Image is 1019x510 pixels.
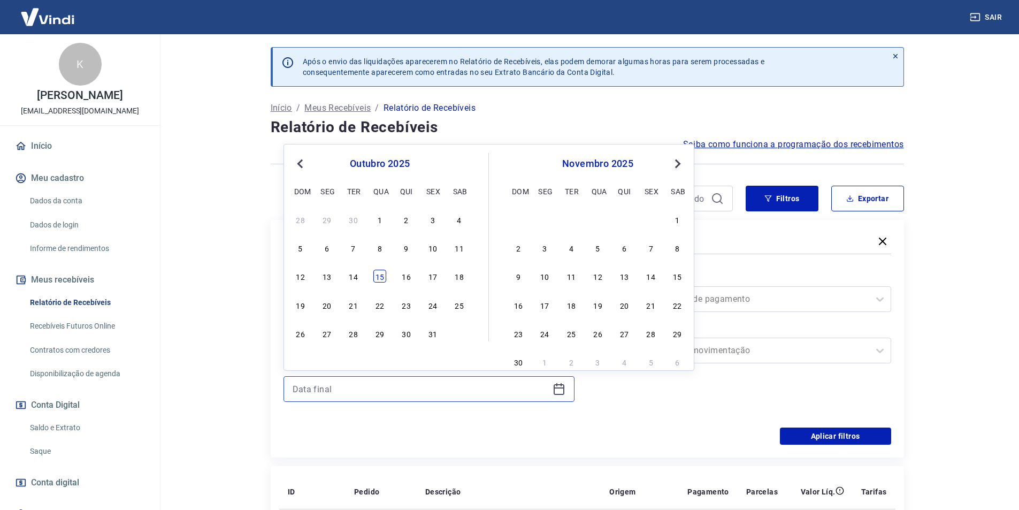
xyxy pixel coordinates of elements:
div: Choose quarta-feira, 1 de outubro de 2025 [373,213,386,226]
span: Conta digital [31,475,79,490]
div: qui [618,185,631,197]
div: Choose sábado, 29 de novembro de 2025 [671,327,684,340]
div: Choose sábado, 11 de outubro de 2025 [453,241,466,254]
div: Choose sexta-feira, 14 de novembro de 2025 [645,270,657,283]
div: sab [453,185,466,197]
div: ter [347,185,360,197]
div: Choose segunda-feira, 27 de outubro de 2025 [320,327,333,340]
div: Choose segunda-feira, 10 de novembro de 2025 [538,270,551,283]
a: Meus Recebíveis [304,102,371,115]
p: [EMAIL_ADDRESS][DOMAIN_NAME] [21,105,139,117]
p: Descrição [425,486,461,497]
a: Recebíveis Futuros Online [26,315,147,337]
a: Saiba como funciona a programação dos recebimentos [683,138,904,151]
div: Choose quarta-feira, 29 de outubro de 2025 [373,327,386,340]
div: Choose quarta-feira, 22 de outubro de 2025 [373,299,386,311]
div: Choose sexta-feira, 28 de novembro de 2025 [645,327,657,340]
div: Choose sexta-feira, 31 de outubro de 2025 [426,327,439,340]
div: qui [400,185,413,197]
img: Vindi [13,1,82,33]
div: novembro 2025 [510,157,685,170]
div: Choose segunda-feira, 24 de novembro de 2025 [538,327,551,340]
div: Choose quarta-feira, 29 de outubro de 2025 [592,213,604,226]
div: Choose segunda-feira, 20 de outubro de 2025 [320,299,333,311]
div: Choose quinta-feira, 16 de outubro de 2025 [400,270,413,283]
div: outubro 2025 [293,157,467,170]
div: seg [538,185,551,197]
div: Choose quarta-feira, 26 de novembro de 2025 [592,327,604,340]
button: Exportar [831,186,904,211]
p: Origem [609,486,635,497]
div: Choose terça-feira, 4 de novembro de 2025 [565,241,578,254]
div: Choose sexta-feira, 21 de novembro de 2025 [645,299,657,311]
div: Choose quinta-feira, 6 de novembro de 2025 [618,241,631,254]
div: Choose terça-feira, 11 de novembro de 2025 [565,270,578,283]
div: Choose quinta-feira, 13 de novembro de 2025 [618,270,631,283]
div: Choose sábado, 18 de outubro de 2025 [453,270,466,283]
div: month 2025-11 [510,211,685,370]
div: Choose domingo, 9 de novembro de 2025 [512,270,525,283]
div: Choose terça-feira, 28 de outubro de 2025 [565,213,578,226]
a: Disponibilização de agenda [26,363,147,385]
div: Choose segunda-feira, 27 de outubro de 2025 [538,213,551,226]
div: Choose quarta-feira, 8 de outubro de 2025 [373,241,386,254]
div: Choose terça-feira, 18 de novembro de 2025 [565,299,578,311]
p: Início [271,102,292,115]
div: sab [671,185,684,197]
div: Choose quinta-feira, 23 de outubro de 2025 [400,299,413,311]
p: Pagamento [687,486,729,497]
a: Conta digital [13,471,147,494]
button: Previous Month [294,157,307,170]
div: Choose quarta-feira, 12 de novembro de 2025 [592,270,604,283]
p: Após o envio das liquidações aparecerem no Relatório de Recebíveis, elas podem demorar algumas ho... [303,56,765,78]
div: Choose domingo, 28 de setembro de 2025 [294,213,307,226]
div: Choose sexta-feira, 31 de outubro de 2025 [645,213,657,226]
div: sex [645,185,657,197]
p: Pedido [354,486,379,497]
div: Choose domingo, 23 de novembro de 2025 [512,327,525,340]
div: Choose sábado, 8 de novembro de 2025 [671,241,684,254]
div: sex [426,185,439,197]
div: Choose sexta-feira, 7 de novembro de 2025 [645,241,657,254]
p: Valor Líq. [801,486,836,497]
div: Choose sexta-feira, 24 de outubro de 2025 [426,299,439,311]
div: dom [294,185,307,197]
div: Choose sexta-feira, 3 de outubro de 2025 [426,213,439,226]
div: Choose segunda-feira, 17 de novembro de 2025 [538,299,551,311]
div: Choose domingo, 12 de outubro de 2025 [294,270,307,283]
div: Choose quarta-feira, 3 de dezembro de 2025 [592,355,604,368]
div: Choose terça-feira, 21 de outubro de 2025 [347,299,360,311]
a: Dados de login [26,214,147,236]
div: Choose quarta-feira, 19 de novembro de 2025 [592,299,604,311]
button: Filtros [746,186,818,211]
div: K [59,43,102,86]
div: Choose sexta-feira, 5 de dezembro de 2025 [645,355,657,368]
p: ID [288,486,295,497]
div: Choose quinta-feira, 2 de outubro de 2025 [400,213,413,226]
a: Contratos com credores [26,339,147,361]
div: Choose segunda-feira, 29 de setembro de 2025 [320,213,333,226]
a: Saque [26,440,147,462]
p: Parcelas [746,486,778,497]
label: Tipo de Movimentação [602,323,889,336]
div: Choose terça-feira, 30 de setembro de 2025 [347,213,360,226]
div: Choose domingo, 16 de novembro de 2025 [512,299,525,311]
div: Choose quinta-feira, 4 de dezembro de 2025 [618,355,631,368]
a: Início [13,134,147,158]
div: Choose terça-feira, 2 de dezembro de 2025 [565,355,578,368]
div: Choose sexta-feira, 10 de outubro de 2025 [426,241,439,254]
button: Meu cadastro [13,166,147,190]
div: dom [512,185,525,197]
div: Choose segunda-feira, 13 de outubro de 2025 [320,270,333,283]
div: Choose sábado, 22 de novembro de 2025 [671,299,684,311]
div: Choose sábado, 4 de outubro de 2025 [453,213,466,226]
div: Choose domingo, 19 de outubro de 2025 [294,299,307,311]
div: Choose quinta-feira, 9 de outubro de 2025 [400,241,413,254]
div: Choose sábado, 25 de outubro de 2025 [453,299,466,311]
button: Aplicar filtros [780,428,891,445]
div: Choose terça-feira, 25 de novembro de 2025 [565,327,578,340]
p: Tarifas [861,486,887,497]
button: Meus recebíveis [13,268,147,292]
div: Choose terça-feira, 14 de outubro de 2025 [347,270,360,283]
